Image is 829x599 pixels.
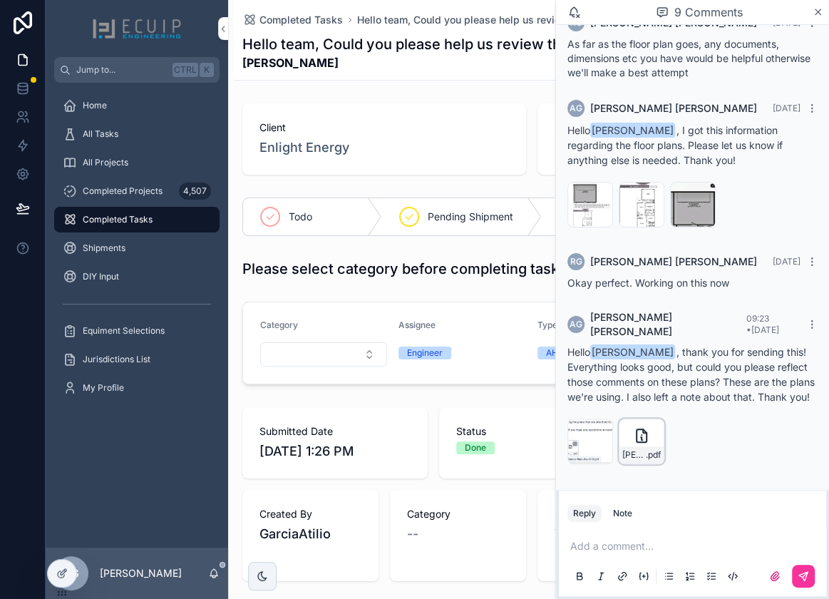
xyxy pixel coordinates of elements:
img: App logo [92,17,182,40]
div: Engineer [407,347,443,359]
span: As far as the floor plan goes, any documents, dimensions etc you have would be helpful otherwise ... [567,38,810,78]
a: All Projects [54,150,220,175]
a: My Profile [54,375,220,401]
span: Status [456,424,607,439]
span: Pending Shipment [428,210,513,224]
span: [PERSON_NAME] [PERSON_NAME] [590,310,746,339]
div: AHJ Comments [546,347,609,359]
span: Assignee [398,319,436,330]
a: Completed Projects4,507 [54,178,220,204]
span: Category [260,319,298,330]
span: [PERSON_NAME] [PERSON_NAME] [590,101,757,116]
h1: Hello team, Could you please help us review the comments below that we rece [242,34,714,54]
p: Hello , thank you for sending this! Everything looks good, but could you please reflect those com... [567,344,818,404]
span: Todo [289,210,312,224]
a: Hello team, Could you please help us review the comments below that we rece [357,13,733,27]
span: 09:23 • [DATE] [746,313,779,335]
button: Jump to...CtrlK [54,57,220,83]
span: Completed Tasks [83,214,153,225]
span: Jurisdictions List [83,354,150,365]
span: Submitted Date [259,424,411,439]
a: DIY Input [54,264,220,290]
span: Created By [259,507,361,521]
span: Project [555,121,804,135]
span: Client [259,121,509,135]
a: Home [54,93,220,118]
strong: [PERSON_NAME] [242,54,714,71]
span: [DATE] 1:26 PM [259,441,411,461]
a: All Tasks [54,121,220,147]
span: GarciaAtilio [259,524,361,544]
span: -- [407,524,418,544]
button: Note [607,505,638,522]
span: AG [570,319,582,330]
span: Completed Projects [83,185,163,197]
span: .pdf [646,449,661,461]
span: 9 Comments [674,4,743,21]
button: Select Button [260,342,387,367]
span: Ctrl [173,63,198,77]
span: All Projects [83,157,128,168]
span: Equiment Selections [83,325,165,337]
a: [PERSON_NAME] [555,138,663,158]
span: RG [570,256,582,267]
div: scrollable content [46,83,228,419]
p: Hello , I got this information regarding the floor plans. Please let us know if anything else is ... [567,123,818,168]
span: [PERSON_NAME] [PERSON_NAME] [590,255,757,269]
div: Done [465,441,486,454]
span: Home [83,100,107,111]
div: Note [613,508,632,519]
a: Completed Tasks [54,207,220,232]
span: Completed Tasks [259,13,343,27]
p: [PERSON_NAME] [100,566,182,580]
span: My Profile [83,382,124,394]
span: AG [570,103,582,114]
span: [DATE] [773,256,800,267]
span: DIY Input [83,271,119,282]
span: K [201,64,212,76]
span: [PERSON_NAME]---Battery-Plans-Rev-B-(1) [622,449,646,461]
span: [DATE] [773,103,800,113]
span: Jump to... [76,64,167,76]
span: [PERSON_NAME] [590,344,675,359]
span: Shipments [83,242,125,254]
span: Okay perfect. Working on this now [567,277,729,289]
span: All Tasks [83,128,118,140]
span: [PERSON_NAME] [590,123,675,138]
span: Together - Digital [555,524,656,564]
a: Shipments [54,235,220,261]
div: 4,507 [179,183,211,200]
a: Jurisdictions List [54,347,220,372]
span: Type [537,319,557,330]
button: Reply [567,505,602,522]
span: Delivery Preference Rollup (from Design projects) [555,507,656,521]
span: Category [407,507,509,521]
a: Completed Tasks [242,13,343,27]
a: Equiment Selections [54,318,220,344]
a: Enlight Energy [259,138,349,158]
h1: Please select category before completing task. [242,259,563,279]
